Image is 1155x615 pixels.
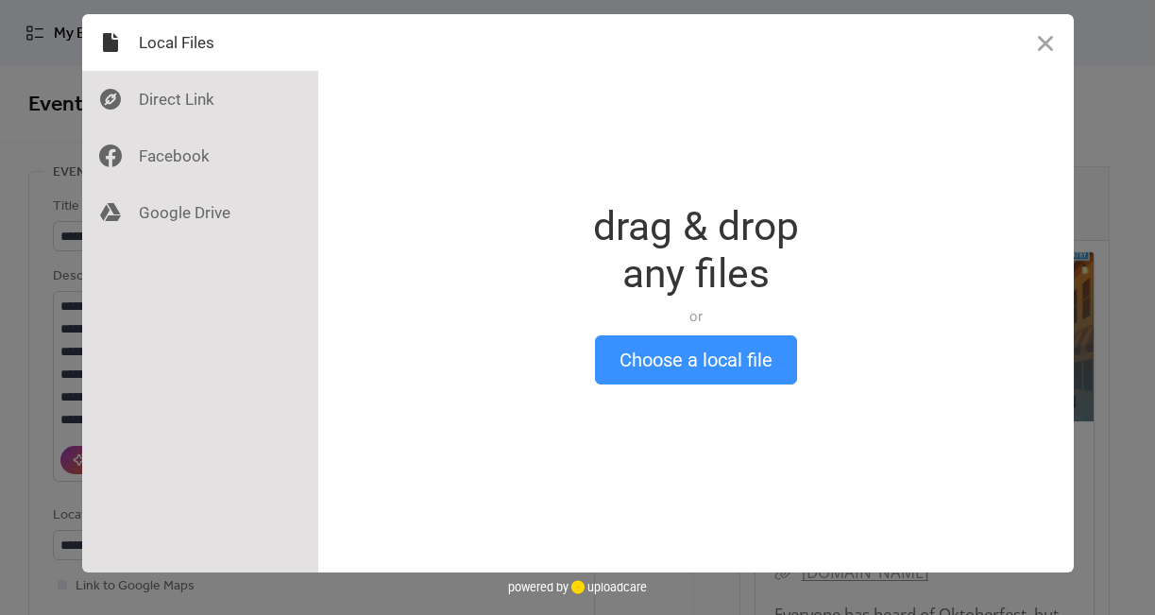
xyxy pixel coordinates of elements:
[82,71,318,128] div: Direct Link
[595,335,797,384] button: Choose a local file
[569,580,647,594] a: uploadcare
[1017,14,1074,71] button: Close
[82,14,318,71] div: Local Files
[508,572,647,601] div: powered by
[82,184,318,241] div: Google Drive
[593,307,799,326] div: or
[593,203,799,298] div: drag & drop any files
[82,128,318,184] div: Facebook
